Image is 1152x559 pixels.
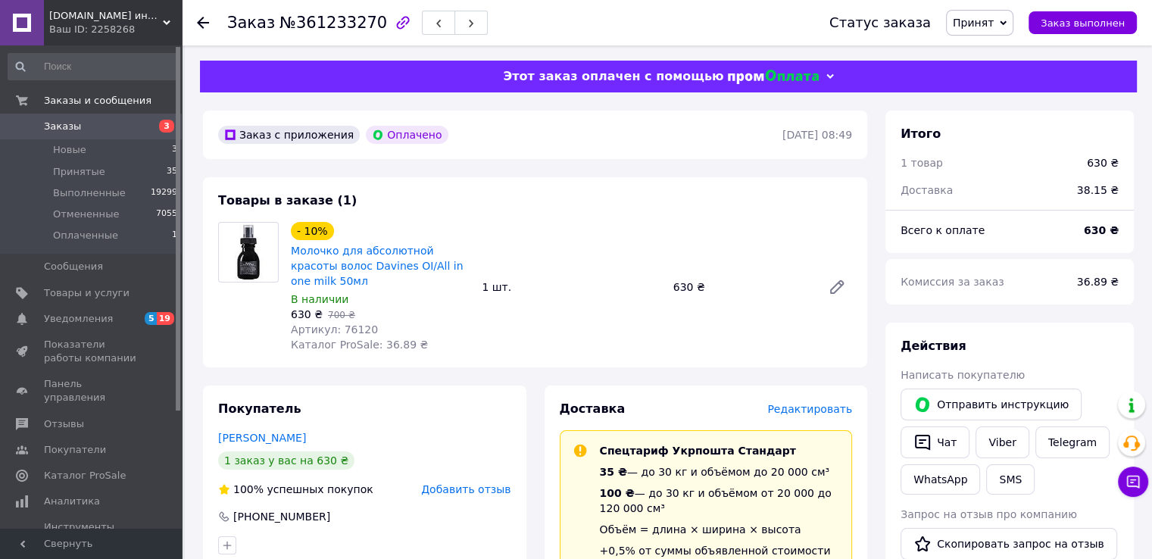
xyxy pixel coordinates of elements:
[49,9,163,23] span: MyHairShop.net интернет-магазин косметики
[600,487,635,499] span: 100 ₴
[291,308,323,320] span: 630 ₴
[901,157,943,169] span: 1 товар
[218,432,306,444] a: [PERSON_NAME]
[822,272,852,302] a: Редактировать
[901,508,1077,520] span: Запрос на отзыв про компанию
[829,15,931,30] div: Статус заказа
[218,451,354,470] div: 1 заказ у вас на 630 ₴
[901,184,953,196] span: Доставка
[901,126,941,141] span: Итого
[8,53,179,80] input: Поиск
[172,229,177,242] span: 1
[197,15,209,30] div: Вернуться назад
[44,312,113,326] span: Уведомления
[53,208,119,221] span: Отмененные
[1041,17,1125,29] span: Заказ выполнен
[901,389,1082,420] button: Отправить инструкцию
[145,312,157,325] span: 5
[151,186,177,200] span: 19299
[600,464,840,479] div: — до 30 кг и объёмом до 20 000 см³
[44,120,81,133] span: Заказы
[1118,467,1148,497] button: Чат с покупателем
[728,70,819,84] img: evopay logo
[600,445,796,457] span: Спецтариф Укрпошта Стандарт
[366,126,448,144] div: Оплачено
[167,165,177,179] span: 35
[1068,173,1128,207] div: 38.15 ₴
[1035,426,1110,458] a: Telegram
[218,126,360,144] div: Заказ с приложения
[157,312,174,325] span: 19
[44,94,151,108] span: Заказы и сообщения
[901,276,1004,288] span: Комиссия за заказ
[53,186,126,200] span: Выполненные
[1084,224,1119,236] b: 630 ₴
[476,276,667,298] div: 1 шт.
[421,483,510,495] span: Добавить отзыв
[44,520,140,548] span: Инструменты вебмастера и SEO
[953,17,994,29] span: Принят
[232,509,332,524] div: [PHONE_NUMBER]
[279,14,387,32] span: №361233270
[600,466,627,478] span: 35 ₴
[291,293,348,305] span: В наличии
[172,143,177,157] span: 3
[291,245,464,287] a: Молочко для абсолютной красоты волос Davines OI/All in one milk 50мл
[233,483,264,495] span: 100%
[156,208,177,221] span: 7055
[218,482,373,497] div: успешных покупок
[986,464,1035,495] button: SMS
[782,129,852,141] time: [DATE] 08:49
[901,369,1025,381] span: Написать покупателю
[503,69,723,83] span: Этот заказ оплачен с помощью
[44,417,84,431] span: Отзывы
[291,222,334,240] div: - 10%
[225,223,273,282] img: Молочко для абсолютной красоты волос Davines OI/All in one milk 50мл
[53,229,118,242] span: Оплаченные
[901,224,985,236] span: Всего к оплате
[159,120,174,133] span: 3
[600,522,840,537] div: Объём = длина × ширина × высота
[1077,276,1119,288] span: 36.89 ₴
[53,143,86,157] span: Новые
[227,14,275,32] span: Заказ
[291,323,378,336] span: Артикул: 76120
[44,443,106,457] span: Покупатели
[1029,11,1137,34] button: Заказ выполнен
[328,310,355,320] span: 700 ₴
[291,339,428,351] span: Каталог ProSale: 36.89 ₴
[53,165,105,179] span: Принятые
[44,338,140,365] span: Показатели работы компании
[44,286,130,300] span: Товары и услуги
[667,276,816,298] div: 630 ₴
[901,339,966,353] span: Действия
[560,401,626,416] span: Доставка
[976,426,1029,458] a: Viber
[901,426,969,458] button: Чат
[1087,155,1119,170] div: 630 ₴
[44,495,100,508] span: Аналитика
[218,193,357,208] span: Товары в заказе (1)
[600,486,840,516] div: — до 30 кг и объёмом от 20 000 до 120 000 см³
[44,377,140,404] span: Панель управления
[901,464,980,495] a: WhatsApp
[218,401,301,416] span: Покупатель
[44,260,103,273] span: Сообщения
[767,403,852,415] span: Редактировать
[49,23,182,36] div: Ваш ID: 2258268
[44,469,126,482] span: Каталог ProSale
